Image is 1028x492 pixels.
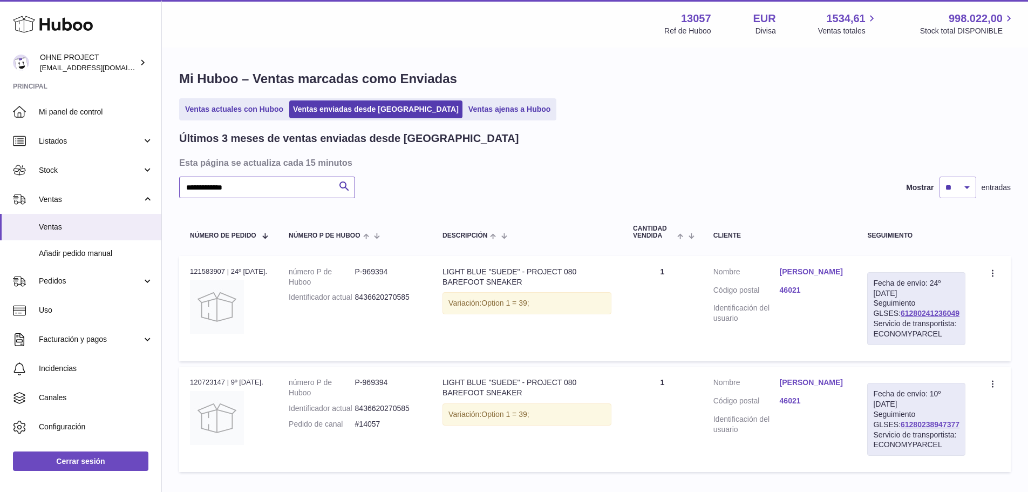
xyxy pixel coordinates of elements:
[355,419,421,429] dd: #14057
[190,232,256,239] span: Número de pedido
[481,410,529,419] span: Option 1 = 39;
[39,165,142,176] span: Stock
[826,11,865,26] span: 1534,61
[442,403,611,426] div: Variación:
[622,367,703,472] td: 1
[40,63,159,72] span: [EMAIL_ADDRESS][DOMAIN_NAME]
[713,303,780,323] dt: Identificación del usuario
[442,267,611,287] div: LIGHT BLUE "SUEDE" - PROJECT 080 BAREFOOT SNEAKER
[867,232,965,239] div: Seguimiento
[39,276,142,286] span: Pedidos
[780,378,846,388] a: [PERSON_NAME]
[873,389,959,409] div: Fecha de envío: 10º [DATE]
[633,225,675,239] span: Cantidad vendida
[713,414,780,435] dt: Identificación del usuario
[920,26,1015,36] span: Stock total DISPONIBLE
[442,232,487,239] span: Descripción
[355,378,421,398] dd: P-969394
[901,420,959,429] a: 61280238947377
[873,278,959,299] div: Fecha de envío: 24º [DATE]
[442,292,611,314] div: Variación:
[289,292,355,302] dt: Identificador actual
[873,430,959,450] div: Servicio de transportista: ECONOMYPARCEL
[867,383,965,456] div: Seguimiento GLSES:
[39,248,153,259] span: Añadir pedido manual
[39,334,142,345] span: Facturación y pagos
[355,403,421,414] dd: 8436620270585
[39,305,153,315] span: Uso
[481,299,529,307] span: Option 1 = 39;
[181,100,287,118] a: Ventas actuales con Huboo
[13,451,148,471] a: Cerrar sesión
[39,136,142,146] span: Listados
[681,11,711,26] strong: 13057
[901,309,959,318] a: 61280241236049
[179,157,1008,169] h3: Esta página se actualiza cada 15 minutos
[13,55,29,71] img: internalAdmin-13057@internal.huboo.com
[39,393,153,403] span: Canales
[190,378,267,387] div: 120723147 | 9º [DATE].
[289,100,462,118] a: Ventas enviadas desde [GEOGRAPHIC_DATA]
[190,267,267,277] div: 121583907 | 24º [DATE].
[355,267,421,287] dd: P-969394
[355,292,421,302] dd: 8436620270585
[818,26,878,36] span: Ventas totales
[179,131,519,146] h2: Últimos 3 meses de ventas enviadas desde [GEOGRAPHIC_DATA]
[39,422,153,432] span: Configuración
[39,363,153,374] span: Incidencias
[906,183,934,193] label: Mostrar
[442,378,611,398] div: LIGHT BLUE "SUEDE" - PROJECT 080 BAREFOOT SNEAKER
[465,100,555,118] a: Ventas ajenas a Huboo
[818,11,878,36] a: 1534,61 Ventas totales
[622,256,703,361] td: 1
[982,183,1011,193] span: entradas
[753,11,776,26] strong: EUR
[40,52,137,73] div: OHNE PROJECT
[190,280,244,334] img: no-photo.jpg
[289,419,355,429] dt: Pedido de canal
[39,222,153,232] span: Ventas
[920,11,1015,36] a: 998.022,00 Stock total DISPONIBLE
[39,194,142,205] span: Ventas
[664,26,711,36] div: Ref de Huboo
[289,403,355,414] dt: Identificador actual
[780,267,846,277] a: [PERSON_NAME]
[873,319,959,339] div: Servicio de transportista: ECONOMYPARCEL
[867,272,965,345] div: Seguimiento GLSES:
[289,267,355,287] dt: número P de Huboo
[713,378,780,390] dt: Nombre
[780,285,846,295] a: 46021
[713,267,780,280] dt: Nombre
[713,396,780,409] dt: Código postal
[289,378,355,398] dt: número P de Huboo
[39,107,153,117] span: Mi panel de control
[780,396,846,406] a: 46021
[713,232,846,239] div: Cliente
[755,26,776,36] div: Divisa
[179,70,1011,87] h1: Mi Huboo – Ventas marcadas como Enviadas
[713,285,780,298] dt: Código postal
[949,11,1003,26] span: 998.022,00
[190,391,244,445] img: no-photo.jpg
[289,232,360,239] span: número P de Huboo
